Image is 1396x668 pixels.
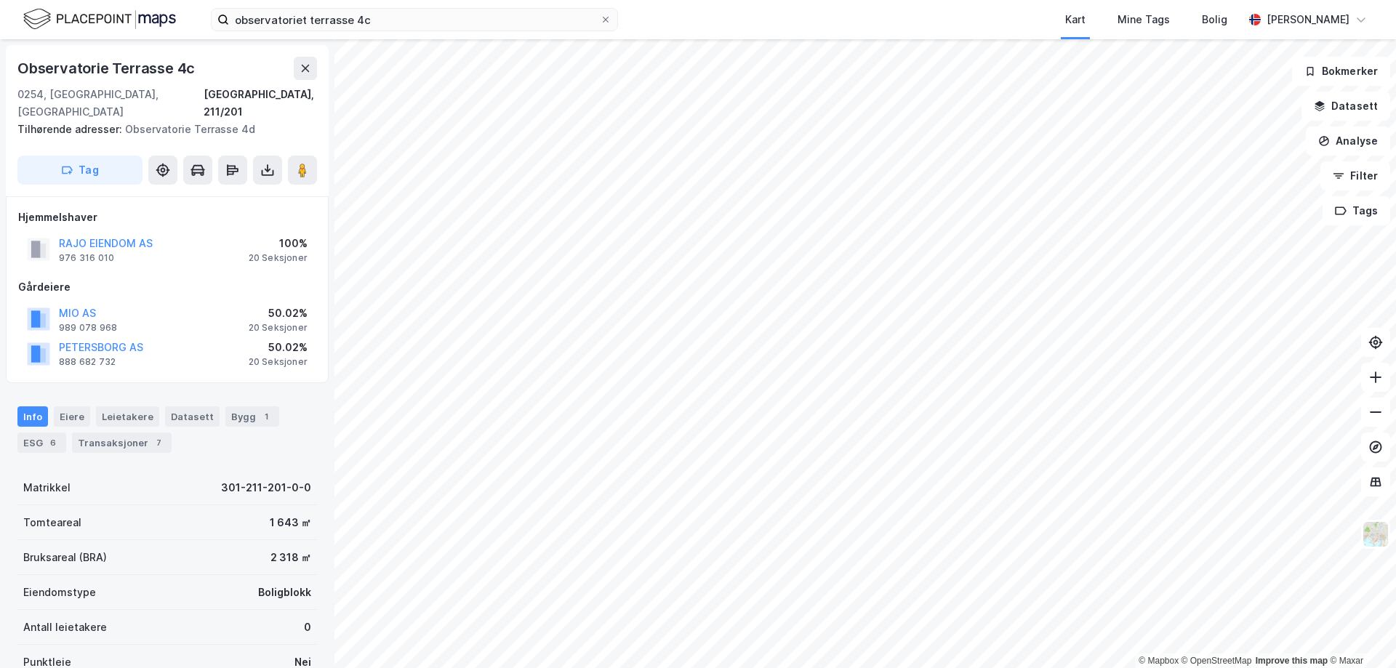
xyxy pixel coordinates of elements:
div: Kart [1065,11,1086,28]
div: Observatorie Terrasse 4c [17,57,198,80]
div: 50.02% [249,305,308,322]
div: 989 078 968 [59,322,117,334]
div: 976 316 010 [59,252,114,264]
button: Bokmerker [1292,57,1390,86]
img: logo.f888ab2527a4732fd821a326f86c7f29.svg [23,7,176,32]
div: 0254, [GEOGRAPHIC_DATA], [GEOGRAPHIC_DATA] [17,86,204,121]
iframe: Chat Widget [1323,598,1396,668]
div: Bygg [225,406,279,427]
span: Tilhørende adresser: [17,123,125,135]
div: [GEOGRAPHIC_DATA], 211/201 [204,86,317,121]
div: Tomteareal [23,514,81,531]
button: Tag [17,156,143,185]
div: 20 Seksjoner [249,322,308,334]
a: OpenStreetMap [1182,656,1252,666]
a: Mapbox [1139,656,1179,666]
div: 0 [304,619,311,636]
div: ESG [17,432,66,453]
div: 1 [259,409,273,424]
div: 20 Seksjoner [249,356,308,368]
img: Z [1362,520,1389,548]
div: 20 Seksjoner [249,252,308,264]
div: Transaksjoner [72,432,172,453]
div: Gårdeiere [18,278,316,296]
button: Datasett [1301,92,1390,121]
div: 888 682 732 [59,356,116,368]
div: Leietakere [96,406,159,427]
div: Eiendomstype [23,584,96,601]
button: Filter [1320,161,1390,190]
button: Tags [1323,196,1390,225]
button: Analyse [1306,126,1390,156]
input: Søk på adresse, matrikkel, gårdeiere, leietakere eller personer [229,9,600,31]
div: Hjemmelshaver [18,209,316,226]
div: [PERSON_NAME] [1267,11,1349,28]
div: Bolig [1202,11,1227,28]
div: Mine Tags [1118,11,1170,28]
div: 7 [151,435,166,450]
div: Matrikkel [23,479,71,496]
div: Boligblokk [258,584,311,601]
div: Eiere [54,406,90,427]
div: 50.02% [249,339,308,356]
div: 2 318 ㎡ [270,549,311,566]
div: 100% [249,235,308,252]
div: 6 [46,435,60,450]
div: 1 643 ㎡ [270,514,311,531]
div: 301-211-201-0-0 [221,479,311,496]
a: Improve this map [1256,656,1328,666]
div: Bruksareal (BRA) [23,549,107,566]
div: Datasett [165,406,220,427]
div: Observatorie Terrasse 4d [17,121,305,138]
div: Info [17,406,48,427]
div: Antall leietakere [23,619,107,636]
div: Kontrollprogram for chat [1323,598,1396,668]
